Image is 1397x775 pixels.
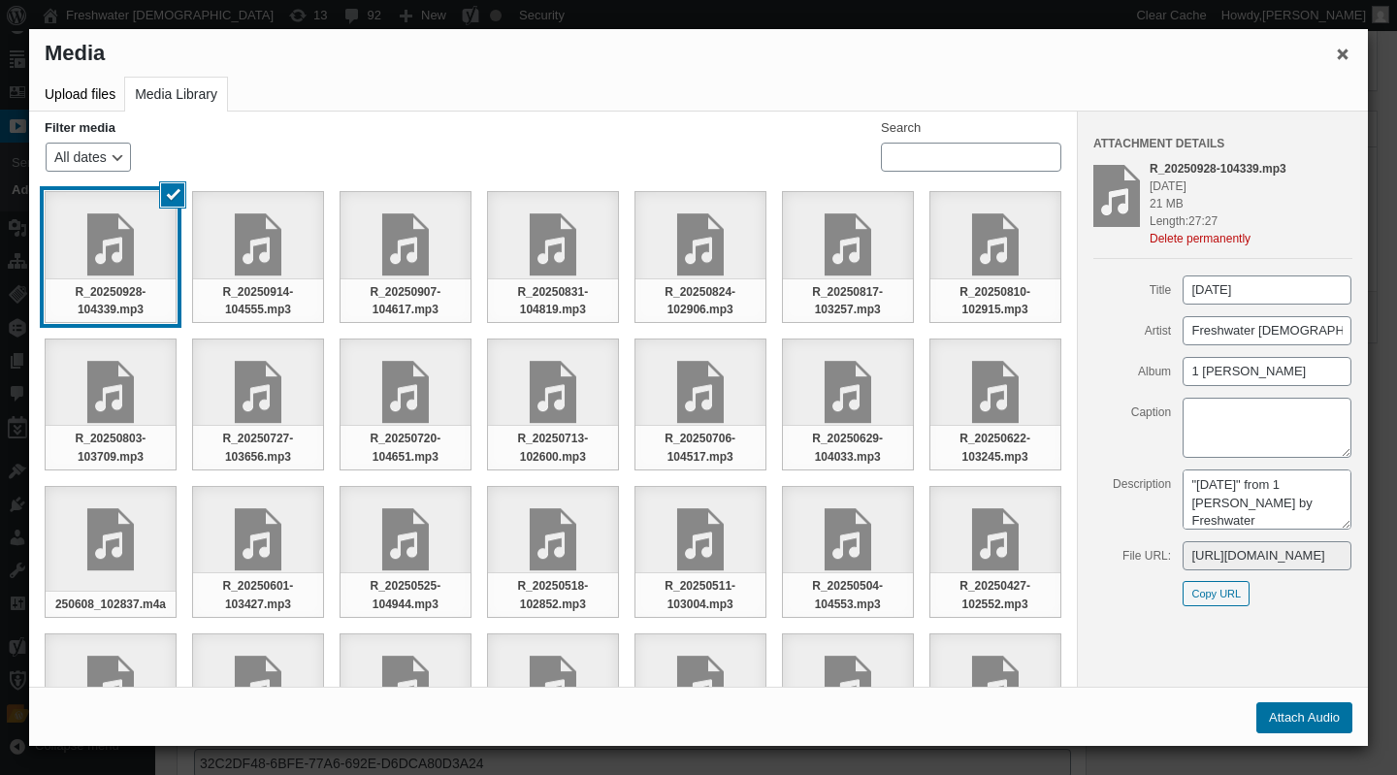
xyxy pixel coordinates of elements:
li: April 13, 2025 [37,626,184,773]
label: File URL: [1093,540,1171,569]
li: August 3, 2025 [37,331,184,478]
div: [DATE] [1150,178,1286,195]
li: April 6, 2025 [184,626,332,773]
div: 21 MB [1150,195,1286,212]
li: R_20250518-102852 [479,478,627,626]
li: 1 Peter 3:3-4 - 05/04/2025 [774,478,922,626]
h1: Media [29,29,1368,78]
li: Sept 28, 2025 [37,183,184,331]
label: Album [1093,356,1171,385]
button: Upload files [35,78,125,112]
li: June 29 2025 [774,331,922,478]
label: Title [1093,274,1171,304]
li: February 23, 2025 [922,626,1069,773]
li: June 1, 2025 [184,478,332,626]
li: June 22 2025 [922,331,1069,478]
li: July 6, 2025 [627,331,774,478]
li: August 24 2025 [627,183,774,331]
li: 250608_102837 [37,478,184,626]
textarea: "[DATE]" from 1 [PERSON_NAME] by Freshwater [DEMOGRAPHIC_DATA]. Released: 2025. [1183,469,1351,530]
label: Description [1093,468,1171,498]
li: September 7, 2025 [332,183,479,331]
li: R_20250713-102600 [479,331,627,478]
h2: Attachment Details [1093,135,1352,152]
li: April 27, 2025 [922,478,1069,626]
li: March 30, 2025 [332,626,479,773]
span: 27:27 [1188,214,1218,228]
li: August 10, 2025 [922,183,1069,331]
li: March 23, 2025 [479,626,627,773]
li: May 25 2025 [332,478,479,626]
div: Length: [1150,212,1286,230]
button: Delete permanently [1150,232,1251,245]
label: Artist [1093,315,1171,344]
button: Copy URL [1183,581,1250,606]
div: R_20250928-104339.mp3 [1150,160,1286,178]
button: Attach Audio [1256,702,1352,733]
label: Search [881,121,921,134]
li: March 9, 2025 [774,626,922,773]
h2: Filter media [45,121,115,134]
li: July 20 2025 [332,331,479,478]
li: August 17, 2025 [774,183,922,331]
li: May 11, 2025 [627,478,774,626]
li: R_20250727-103656 [184,331,332,478]
li: January 5, 2025 [627,626,774,773]
label: Caption [1093,397,1171,426]
li: September 14, 2025 [184,183,332,331]
button: Media Library [124,77,228,112]
li: August 31, 2025 [479,183,627,331]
